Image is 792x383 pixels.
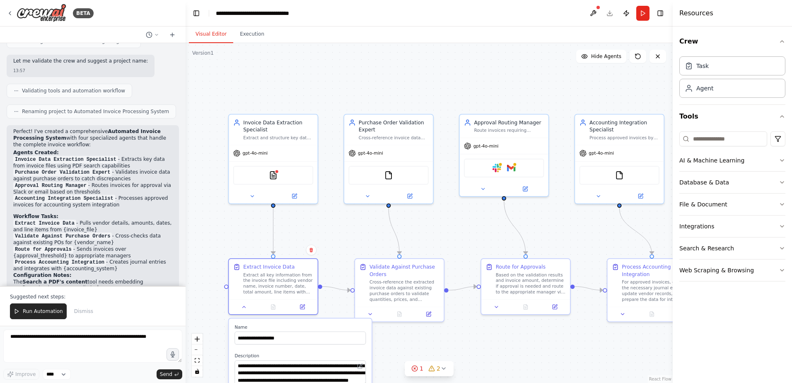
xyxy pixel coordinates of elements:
div: Cross-reference the extracted invoice data against existing purchase orders to validate quantitie... [369,279,439,303]
span: gpt-4o-mini [358,150,383,156]
button: No output available [637,310,667,319]
button: Dismiss [70,303,97,319]
button: Open in side panel [290,303,315,311]
button: Open in editor [356,362,365,371]
code: Extract Invoice Data [13,220,76,227]
strong: Workflow Tasks: [13,213,58,219]
img: PDFSearchTool [269,171,278,179]
strong: Automated Invoice Processing System [13,128,161,141]
button: Execution [233,26,271,43]
div: Version 1 [192,50,214,56]
img: Slack [493,164,501,172]
g: Edge from 3440d65b-4200-41e3-99ae-946c57a75f5d to ba482d94-9816-412d-8d95-d41ed6227dd9 [500,201,529,255]
li: - Cross-checks data against existing POs for {vendor_name} [13,233,172,246]
g: Edge from e286efb4-44d4-47ae-83b6-775500d4a2ac to 326d4d3d-b789-4ba5-a164-7eaf41007596 [270,208,277,254]
p: Suggested next steps: [10,293,176,300]
div: Approval Routing Manager [474,119,544,126]
button: toggle interactivity [192,366,203,377]
div: Invoice Data Extraction SpecialistExtract and structure key data from incoming invoices including... [228,114,319,204]
div: Extract all key information from the invoice file including vendor name, invoice number, date, to... [243,272,313,295]
li: - Sends invoices over {approval_threshold} to appropriate managers [13,246,172,259]
div: For approved invoices, create the necessary journal entries, update vendor records, and prepare t... [622,279,692,303]
button: Run Automation [10,303,67,319]
div: Database & Data [679,178,729,187]
div: Cross-reference invoice data against purchase orders for {vendor_name} to validate pricing, quant... [359,135,429,141]
button: Open in side panel [542,303,567,311]
g: Edge from 396ffd50-4d76-4e28-bc5a-5b578a725a97 to ba482d94-9816-412d-8d95-d41ed6227dd9 [449,283,477,294]
button: Search & Research [679,238,785,259]
button: zoom in [192,334,203,344]
button: Open in side panel [505,184,545,193]
img: FileReadTool [384,171,393,179]
div: Crew [679,53,785,104]
button: Start a new chat [166,30,179,40]
span: gpt-4o-mini [243,150,268,156]
span: Dismiss [74,308,93,315]
code: Approval Routing Manager [13,182,88,189]
button: Send [157,369,182,379]
button: Web Scraping & Browsing [679,259,785,281]
div: Process Accounting Integration [622,263,692,278]
g: Edge from ba482d94-9816-412d-8d95-d41ed6227dd9 to a99fe016-4d02-42a1-ae62-0b3247c40022 [575,283,603,294]
button: Tools [679,105,785,128]
label: Name [234,324,366,330]
div: Validate Against Purchase OrdersCross-reference the extracted invoice data against existing purch... [354,258,444,322]
nav: breadcrumb [216,9,309,17]
button: Visual Editor [189,26,233,43]
div: AI & Machine Learning [679,156,744,165]
button: Crew [679,30,785,53]
g: Edge from d7113a4b-3ae2-4992-bb09-759252927218 to 396ffd50-4d76-4e28-bc5a-5b578a725a97 [385,208,403,254]
a: React Flow attribution [649,377,671,381]
button: Open in side panel [669,310,693,319]
button: zoom out [192,344,203,355]
span: 1 [420,364,423,373]
button: No output available [384,310,415,319]
strong: Search a PDF's content [22,279,87,285]
span: gpt-4o-mini [589,150,614,156]
div: File & Document [679,200,727,208]
div: Process approved invoices by creating accurate journal entries, updating vendor records, and inte... [589,135,659,141]
div: 13:57 [13,68,148,74]
div: Extract Invoice Data [243,263,295,270]
g: Edge from 326d4d3d-b789-4ba5-a164-7eaf41007596 to 396ffd50-4d76-4e28-bc5a-5b578a725a97 [322,283,350,294]
span: Renaming project to Automated Invoice Processing System [22,108,169,115]
button: No output available [510,303,541,311]
img: Gmail [507,164,516,172]
div: React Flow controls [192,334,203,377]
p: Perfect! I've created a comprehensive with four specialized agents that handle the complete invoi... [13,128,172,148]
button: File & Document [679,194,785,215]
button: Open in side panel [620,192,661,201]
p: Let me validate the crew and suggest a project name: [13,58,148,65]
strong: Agents Created: [13,150,59,155]
li: - Processes approved invoices for accounting system integration [13,195,172,208]
button: fit view [192,355,203,366]
span: Send [160,371,172,378]
button: Switch to previous chat [142,30,162,40]
div: Based on the validation results and invoice amount, determine if approval is needed and route to ... [496,272,566,295]
button: Hide Agents [576,50,626,63]
strong: Configuration Notes: [13,272,72,278]
div: Route invoices requiring approval to the appropriate managers based on {approval_threshold} amoun... [474,128,544,133]
li: - Routes invoices for approval via Slack or email based on thresholds [13,182,172,196]
div: Validate Against Purchase Orders [369,263,439,278]
code: Process Accounting Integration [13,259,106,266]
button: Open in side panel [274,192,314,201]
button: AI & Machine Learning [679,150,785,171]
img: FileReadTool [615,171,624,179]
span: Hide Agents [591,53,621,60]
code: Validate Against Purchase Orders [13,233,112,240]
div: Process Accounting IntegrationFor approved invoices, create the necessary journal entries, update... [607,258,697,322]
img: Logo [17,4,66,22]
button: Hide left sidebar [191,7,202,19]
div: Purchase Order Validation Expert [359,119,429,133]
button: Improve [3,369,39,380]
div: Invoice Data Extraction Specialist [243,119,313,133]
span: Improve [15,371,36,378]
h4: Resources [679,8,713,18]
label: Description [234,353,366,359]
li: - Extracts key data from invoice files using PDF search capabilities [13,156,172,170]
button: No output available [258,303,289,311]
button: Delete node [306,245,316,255]
button: Click to speak your automation idea [167,348,179,361]
code: Purchase Order Validation Expert [13,169,112,176]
